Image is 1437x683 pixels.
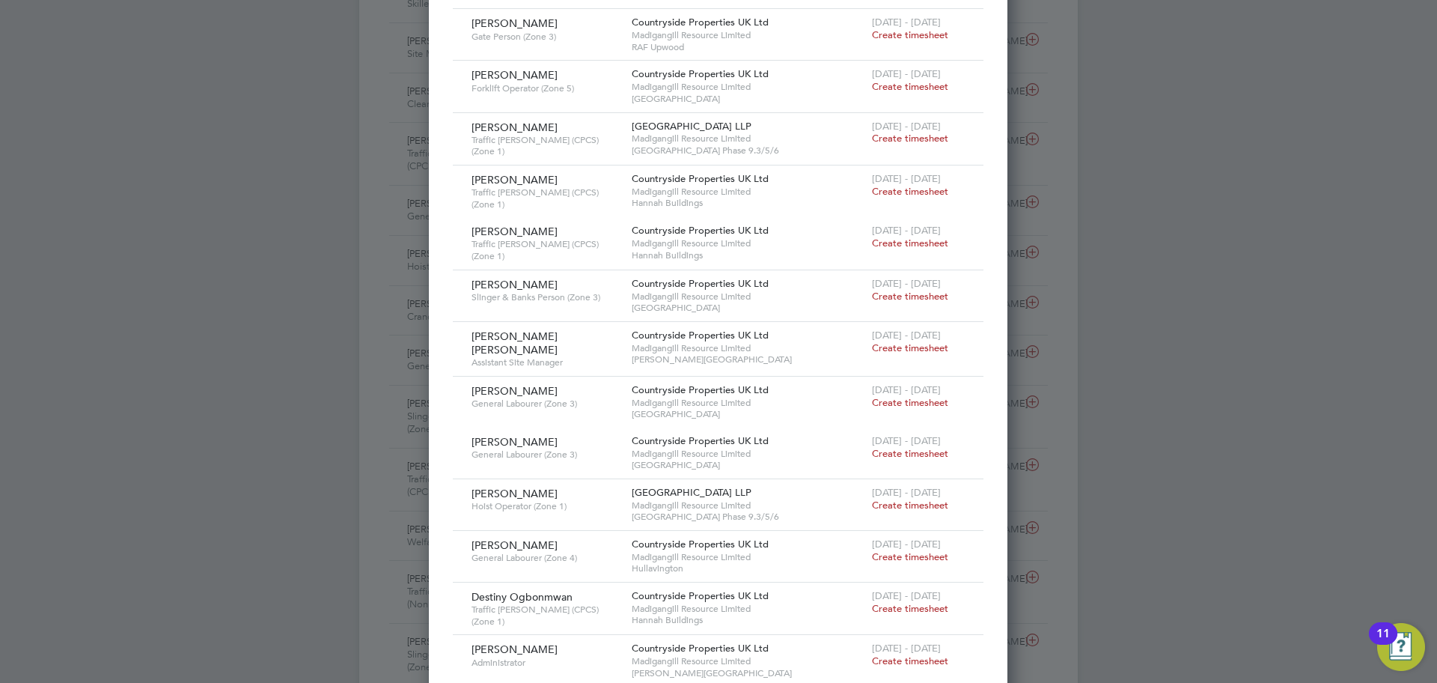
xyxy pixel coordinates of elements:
[632,249,864,261] span: Hannah Buildings
[872,341,948,354] span: Create timesheet
[632,342,864,354] span: Madigangill Resource Limited
[872,185,948,198] span: Create timesheet
[472,121,558,134] span: [PERSON_NAME]
[472,82,620,94] span: Forklift Operator (Zone 5)
[872,132,948,145] span: Create timesheet
[472,449,620,461] span: General Labourer (Zone 3)
[632,120,751,133] span: [GEOGRAPHIC_DATA] LLP
[632,329,769,341] span: Countryside Properties UK Ltd
[872,67,941,80] span: [DATE] - [DATE]
[632,459,864,471] span: [GEOGRAPHIC_DATA]
[472,487,558,500] span: [PERSON_NAME]
[632,133,864,145] span: Madigangill Resource Limited
[632,145,864,157] span: [GEOGRAPHIC_DATA] Phase 9.3/5/6
[632,614,864,626] span: Hannah Buildings
[472,500,620,512] span: Hoist Operator (Zone 1)
[632,448,864,460] span: Madigangill Resource Limited
[472,173,558,186] span: [PERSON_NAME]
[632,511,864,523] span: [GEOGRAPHIC_DATA] Phase 9.3/5/6
[872,447,948,460] span: Create timesheet
[872,329,941,341] span: [DATE] - [DATE]
[632,186,864,198] span: Madigangill Resource Limited
[472,68,558,82] span: [PERSON_NAME]
[632,655,864,667] span: Madigangill Resource Limited
[632,81,864,93] span: Madigangill Resource Limited
[632,41,864,53] span: RAF Upwood
[472,552,620,564] span: General Labourer (Zone 4)
[472,134,620,157] span: Traffic [PERSON_NAME] (CPCS) (Zone 1)
[872,80,948,93] span: Create timesheet
[872,277,941,290] span: [DATE] - [DATE]
[472,356,620,368] span: Assistant Site Manager
[872,28,948,41] span: Create timesheet
[472,238,620,261] span: Traffic [PERSON_NAME] (CPCS) (Zone 1)
[632,197,864,209] span: Hannah Buildings
[632,67,769,80] span: Countryside Properties UK Ltd
[872,383,941,396] span: [DATE] - [DATE]
[872,655,948,667] span: Create timesheet
[472,604,620,627] span: Traffic [PERSON_NAME] (CPCS) (Zone 1)
[632,277,769,290] span: Countryside Properties UK Ltd
[632,642,769,655] span: Countryside Properties UK Ltd
[472,657,620,669] span: Administrator
[632,291,864,303] span: Madigangill Resource Limited
[1376,634,1390,653] div: 11
[632,551,864,563] span: Madigangill Resource Limited
[472,186,620,210] span: Traffic [PERSON_NAME] (CPCS) (Zone 1)
[872,499,948,512] span: Create timesheet
[872,396,948,409] span: Create timesheet
[632,353,864,365] span: [PERSON_NAME][GEOGRAPHIC_DATA]
[632,224,769,237] span: Countryside Properties UK Ltd
[632,237,864,249] span: Madigangill Resource Limited
[632,408,864,420] span: [GEOGRAPHIC_DATA]
[632,397,864,409] span: Madigangill Resource Limited
[472,31,620,43] span: Gate Person (Zone 3)
[632,16,769,28] span: Countryside Properties UK Ltd
[472,330,558,356] span: [PERSON_NAME] [PERSON_NAME]
[872,172,941,185] span: [DATE] - [DATE]
[632,383,769,396] span: Countryside Properties UK Ltd
[632,172,769,185] span: Countryside Properties UK Ltd
[632,29,864,41] span: Madigangill Resource Limited
[632,302,864,314] span: [GEOGRAPHIC_DATA]
[472,435,558,449] span: [PERSON_NAME]
[632,603,864,615] span: Madigangill Resource Limited
[872,434,941,447] span: [DATE] - [DATE]
[632,486,751,499] span: [GEOGRAPHIC_DATA] LLP
[472,225,558,238] span: [PERSON_NAME]
[472,590,573,604] span: Destiny Ogbonmwan
[472,384,558,398] span: [PERSON_NAME]
[632,538,769,550] span: Countryside Properties UK Ltd
[872,538,941,550] span: [DATE] - [DATE]
[632,589,769,602] span: Countryside Properties UK Ltd
[632,667,864,679] span: [PERSON_NAME][GEOGRAPHIC_DATA]
[872,589,941,602] span: [DATE] - [DATE]
[472,291,620,303] span: Slinger & Banks Person (Zone 3)
[872,237,948,249] span: Create timesheet
[472,538,558,552] span: [PERSON_NAME]
[872,16,941,28] span: [DATE] - [DATE]
[472,16,558,30] span: [PERSON_NAME]
[632,500,864,512] span: Madigangill Resource Limited
[472,398,620,410] span: General Labourer (Zone 3)
[1377,623,1425,671] button: Open Resource Center, 11 new notifications
[872,602,948,615] span: Create timesheet
[472,643,558,656] span: [PERSON_NAME]
[472,278,558,291] span: [PERSON_NAME]
[872,120,941,133] span: [DATE] - [DATE]
[872,550,948,563] span: Create timesheet
[632,434,769,447] span: Countryside Properties UK Ltd
[632,93,864,105] span: [GEOGRAPHIC_DATA]
[872,486,941,499] span: [DATE] - [DATE]
[632,562,864,574] span: Hullavington
[872,224,941,237] span: [DATE] - [DATE]
[872,642,941,655] span: [DATE] - [DATE]
[872,290,948,303] span: Create timesheet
